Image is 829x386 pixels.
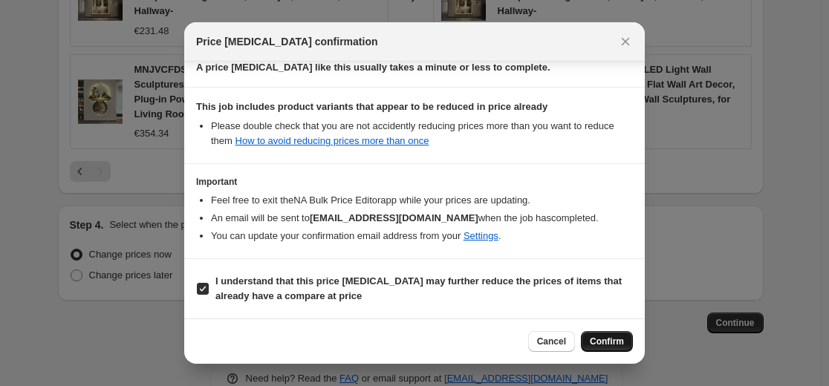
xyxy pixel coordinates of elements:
[310,212,478,223] b: [EMAIL_ADDRESS][DOMAIN_NAME]
[615,31,636,52] button: Close
[235,135,429,146] a: How to avoid reducing prices more than once
[528,331,575,352] button: Cancel
[196,176,633,188] h3: Important
[196,34,378,49] span: Price [MEDICAL_DATA] confirmation
[211,119,633,148] li: Please double check that you are not accidently reducing prices more than you want to reduce them
[590,336,624,347] span: Confirm
[581,331,633,352] button: Confirm
[464,230,498,241] a: Settings
[211,211,633,226] li: An email will be sent to when the job has completed .
[211,193,633,208] li: Feel free to exit the NA Bulk Price Editor app while your prices are updating.
[196,101,547,112] b: This job includes product variants that appear to be reduced in price already
[537,336,566,347] span: Cancel
[211,229,633,243] li: You can update your confirmation email address from your .
[215,275,622,301] b: I understand that this price [MEDICAL_DATA] may further reduce the prices of items that already h...
[196,62,550,73] b: A price [MEDICAL_DATA] like this usually takes a minute or less to complete.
